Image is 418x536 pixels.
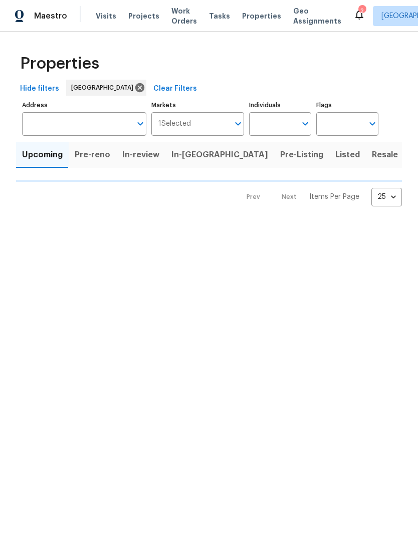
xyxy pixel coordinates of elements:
button: Open [133,117,147,131]
button: Open [298,117,312,131]
span: Visits [96,11,116,21]
button: Hide filters [16,80,63,98]
span: Pre-Listing [280,148,323,162]
div: 2 [358,6,365,16]
div: [GEOGRAPHIC_DATA] [66,80,146,96]
button: Open [231,117,245,131]
button: Open [365,117,379,131]
div: 25 [371,184,402,210]
span: 1 Selected [158,120,191,128]
span: Properties [20,59,99,69]
button: Clear Filters [149,80,201,98]
label: Flags [316,102,378,108]
span: [GEOGRAPHIC_DATA] [71,83,137,93]
label: Markets [151,102,245,108]
label: Individuals [249,102,311,108]
p: Items Per Page [309,192,359,202]
span: Pre-reno [75,148,110,162]
span: Listed [335,148,360,162]
span: Clear Filters [153,83,197,95]
label: Address [22,102,146,108]
span: Work Orders [171,6,197,26]
nav: Pagination Navigation [237,188,402,206]
span: Geo Assignments [293,6,341,26]
span: Properties [242,11,281,21]
span: Hide filters [20,83,59,95]
span: Resale [372,148,398,162]
span: In-[GEOGRAPHIC_DATA] [171,148,268,162]
span: Upcoming [22,148,63,162]
span: In-review [122,148,159,162]
span: Maestro [34,11,67,21]
span: Projects [128,11,159,21]
span: Tasks [209,13,230,20]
